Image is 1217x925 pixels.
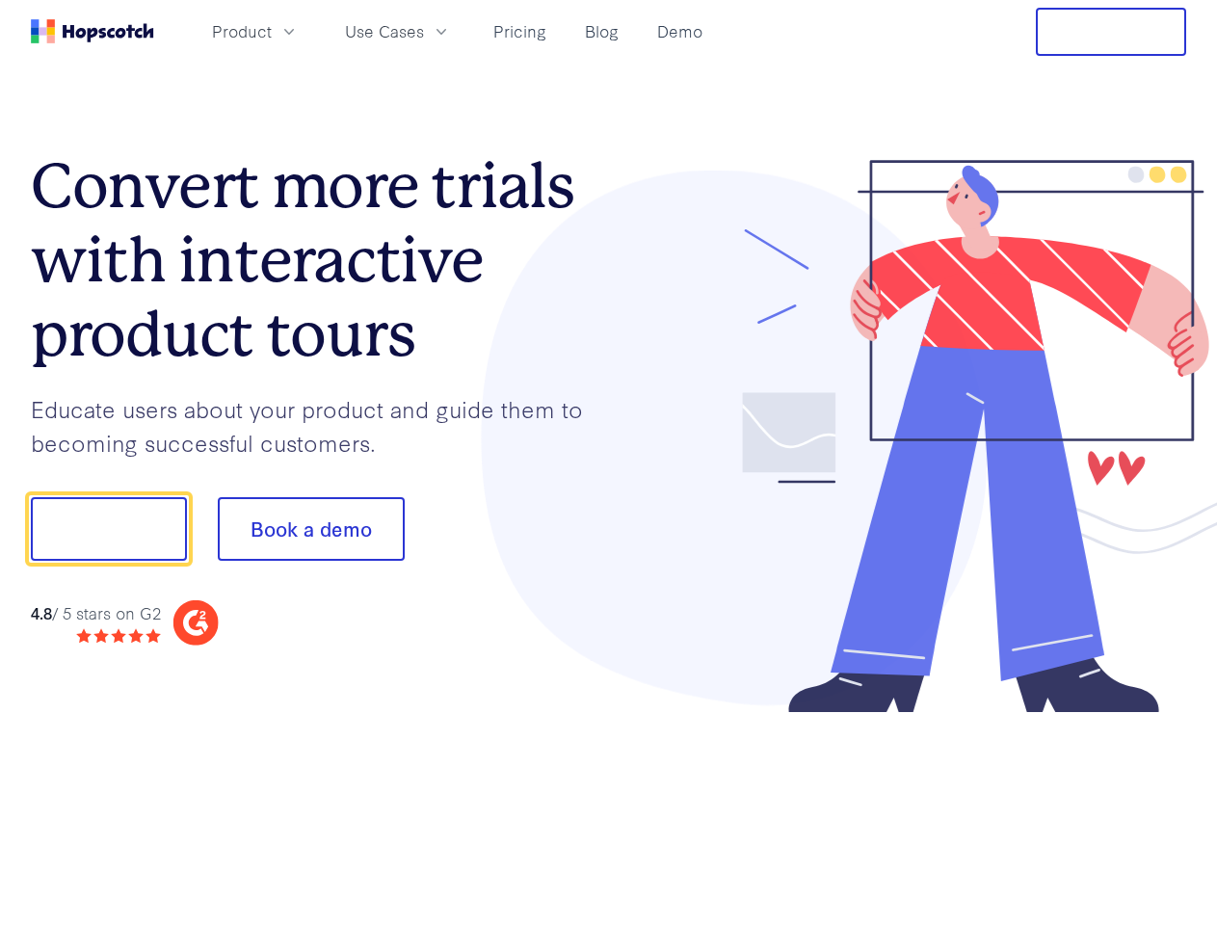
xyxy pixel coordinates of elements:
a: Demo [649,15,710,47]
a: Home [31,19,154,43]
div: / 5 stars on G2 [31,601,161,625]
button: Use Cases [333,15,463,47]
strong: 4.8 [31,601,52,623]
span: Product [212,19,272,43]
button: Show me! [31,497,187,561]
span: Use Cases [345,19,424,43]
p: Educate users about your product and guide them to becoming successful customers. [31,392,609,459]
button: Product [200,15,310,47]
h1: Convert more trials with interactive product tours [31,149,609,371]
button: Free Trial [1036,8,1186,56]
a: Blog [577,15,626,47]
button: Book a demo [218,497,405,561]
a: Pricing [486,15,554,47]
